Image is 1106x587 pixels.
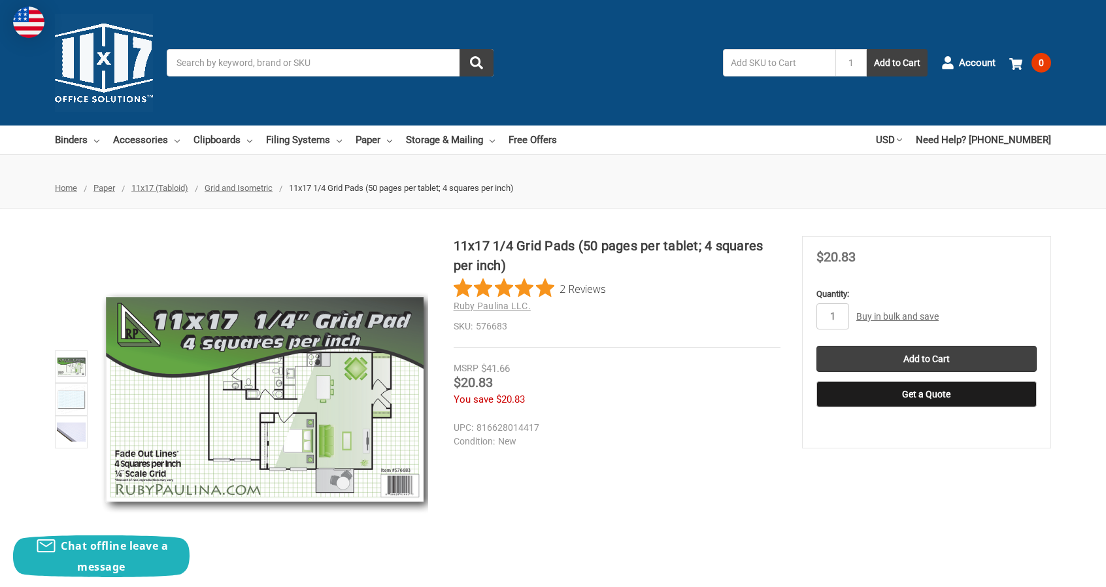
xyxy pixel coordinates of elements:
h1: 11x17 1/4 Grid Pads (50 pages per tablet; 4 squares per inch) [454,236,780,275]
img: 11x17 1/4 Grid Pads (50 pages per tablet; 4 squares per inch) [101,236,428,563]
a: Ruby Paulina LLC. [454,301,531,311]
span: 0 [1031,53,1051,73]
span: Account [959,56,996,71]
span: Chat offline leave a message [61,539,168,574]
span: $20.83 [496,394,525,405]
span: $20.83 [816,249,856,265]
input: Add SKU to Cart [723,49,835,76]
a: 0 [1009,46,1051,80]
a: Grid and Isometric [205,183,273,193]
span: $20.83 [454,375,493,390]
div: MSRP [454,361,478,375]
span: 2 Reviews [560,278,606,298]
span: 11x17 1/4 Grid Pads (50 pages per tablet; 4 squares per inch) [289,183,514,193]
a: Buy in bulk and save [856,311,939,322]
a: Storage & Mailing [406,126,495,154]
button: Rated 5 out of 5 stars from 2 reviews. Jump to reviews. [454,278,606,298]
dt: Condition: [454,435,495,448]
input: Add to Cart [816,346,1037,372]
a: Home [55,183,77,193]
a: Binders [55,126,99,154]
a: Paper [93,183,115,193]
dd: 576683 [454,320,780,333]
button: Add to Cart [867,49,928,76]
img: duty and tax information for United States [13,7,44,38]
button: Chat offline leave a message [13,535,190,577]
button: Get a Quote [816,381,1037,407]
a: Filing Systems [266,126,342,154]
span: You save [454,394,494,405]
input: Search by keyword, brand or SKU [167,49,494,76]
img: 11x17.com [55,14,153,112]
dt: SKU: [454,320,473,333]
a: Need Help? [PHONE_NUMBER] [916,126,1051,154]
a: Paper [356,126,392,154]
label: Quantity: [816,288,1037,301]
img: 11x17 1/4 Grid Pads (50 pages per tablet; 4 squares per inch) [57,352,86,381]
a: Accessories [113,126,180,154]
dt: UPC: [454,421,473,435]
a: Account [941,46,996,80]
img: 11x17 Grid Pad 1/4" Square Quadrille Graph (50 Sheets per pad)(576683) [57,418,86,446]
img: 11x17 1/4 Grid Pads (50 pages per tablet; 4 squares per inch) [57,385,86,414]
a: USD [876,126,902,154]
a: Free Offers [509,126,557,154]
a: Clipboards [193,126,252,154]
dd: 816628014417 [454,421,775,435]
dd: New [454,435,775,448]
a: 11x17 (Tabloid) [131,183,188,193]
span: $41.66 [481,363,510,375]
